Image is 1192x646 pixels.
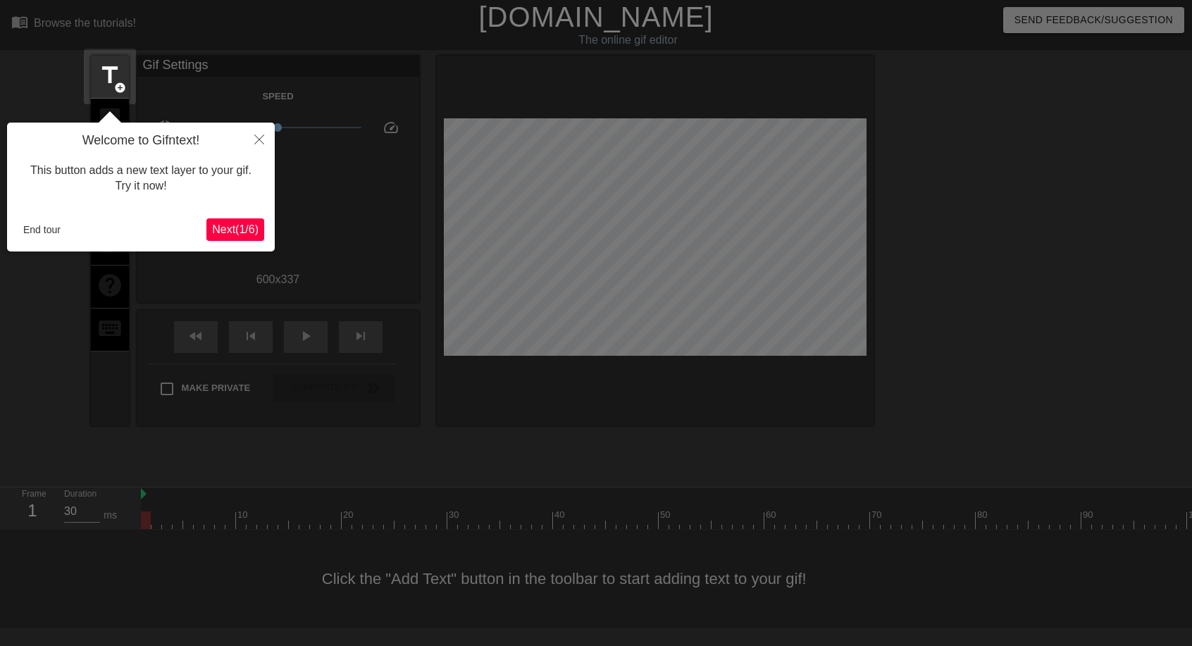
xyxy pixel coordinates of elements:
[18,133,264,149] h4: Welcome to Gifntext!
[18,149,264,209] div: This button adds a new text layer to your gif. Try it now!
[244,123,275,155] button: Close
[212,223,259,235] span: Next ( 1 / 6 )
[18,219,66,240] button: End tour
[206,218,264,241] button: Next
